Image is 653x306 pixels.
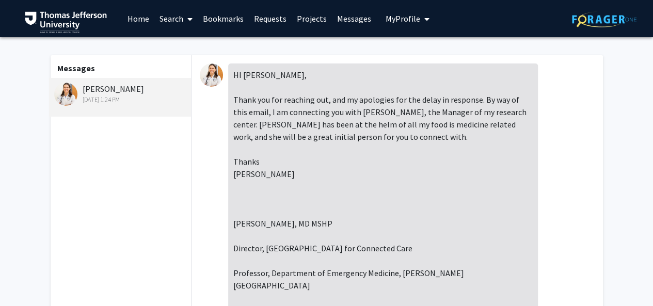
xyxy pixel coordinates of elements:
img: Kristin Rising [54,83,77,106]
iframe: Chat [8,260,44,298]
img: ForagerOne Logo [572,11,636,27]
a: Search [154,1,198,37]
b: Messages [57,63,95,73]
div: [PERSON_NAME] [54,83,189,104]
img: Thomas Jefferson University Logo [25,11,107,33]
img: Kristin Rising [200,63,223,87]
span: My Profile [386,13,420,24]
a: Home [122,1,154,37]
div: [DATE] 1:24 PM [54,95,189,104]
a: Bookmarks [198,1,249,37]
a: Requests [249,1,292,37]
a: Projects [292,1,332,37]
a: Messages [332,1,376,37]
